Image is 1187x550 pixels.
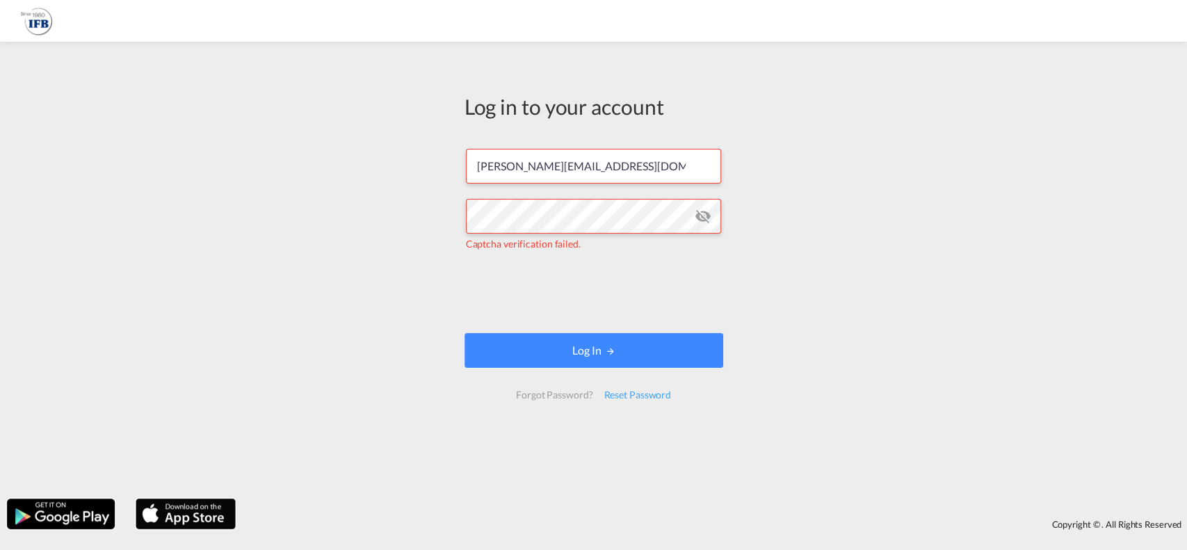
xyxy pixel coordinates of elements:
iframe: reCAPTCHA [488,265,700,319]
div: Reset Password [598,382,677,407]
img: 2b726980256c11eeaa87296e05903fd5.png [21,6,52,37]
input: Enter email/phone number [466,149,721,184]
div: Log in to your account [465,92,723,121]
img: apple.png [134,497,237,531]
div: Forgot Password? [510,382,598,407]
button: LOGIN [465,333,723,368]
img: google.png [6,497,116,531]
span: Captcha verification failed. [466,238,581,250]
div: Copyright © . All Rights Reserved [243,512,1187,536]
md-icon: icon-eye-off [695,208,711,225]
